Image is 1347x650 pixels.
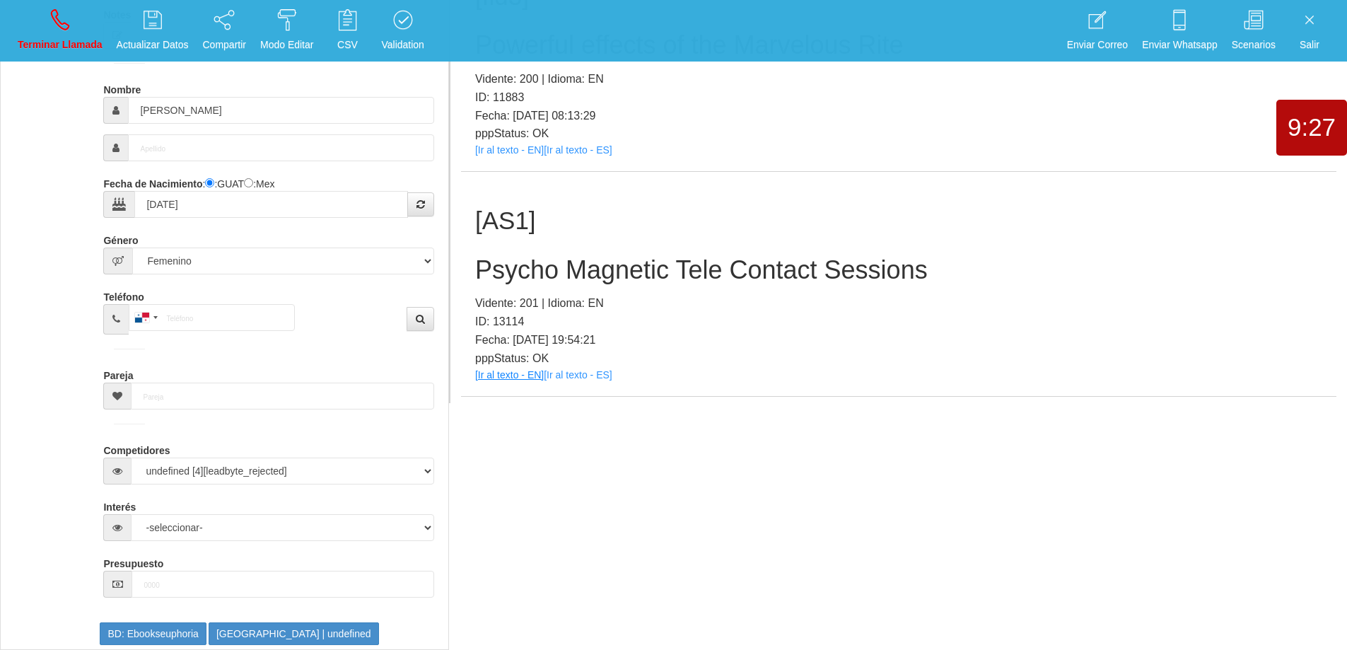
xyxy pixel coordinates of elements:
p: ID: 13114 [475,313,1322,331]
p: Terminar Llamada [18,37,103,53]
a: Scenarios [1227,4,1281,57]
p: Scenarios [1232,37,1276,53]
label: Competidores [103,439,170,458]
label: Fecha de Nacimiento [103,172,202,191]
p: Modo Editar [260,37,313,53]
a: Compartir [198,4,251,57]
p: pppStatus: OK [475,124,1322,143]
label: Presupuesto [103,552,163,571]
h1: [AS1] [475,207,1322,235]
p: Enviar Correo [1067,37,1128,53]
p: Fecha: [DATE] 19:54:21 [475,331,1322,349]
a: Validation [376,4,428,57]
input: Nombre [128,97,433,124]
p: Actualizar Datos [117,37,189,53]
div: : :GUAT :Mex [103,172,433,218]
p: Validation [381,37,424,53]
label: Interés [103,495,136,514]
a: Enviar Correo [1062,4,1133,57]
h2: Psycho Magnetic Tele Contact Sessions [475,256,1322,284]
a: Actualizar Datos [112,4,194,57]
input: Apellido [128,134,433,161]
p: ID: 11883 [475,88,1322,107]
a: Salir [1285,4,1334,57]
a: [Ir al texto - EN] [475,369,544,381]
p: Compartir [203,37,246,53]
a: CSV [322,4,372,57]
a: [Ir al texto - ES] [544,144,612,156]
a: [Ir al texto - EN] [475,144,544,156]
a: Enviar Whatsapp [1137,4,1223,57]
a: Terminar Llamada [13,4,107,57]
div: Panama (Panamá): +507 [129,305,162,330]
label: Pareja [103,364,133,383]
a: Modo Editar [255,4,318,57]
p: Vidente: 200 | Idioma: EN [475,70,1322,88]
input: :Quechi GUAT [205,178,214,187]
h1: 9:27 [1276,114,1347,141]
input: :Yuca-Mex [244,178,253,187]
p: pppStatus: OK [475,349,1322,368]
p: Salir [1290,37,1329,53]
input: Pareja [131,383,433,410]
label: Teléfono [103,285,144,304]
p: Enviar Whatsapp [1142,37,1218,53]
p: CSV [327,37,367,53]
label: Nombre [103,78,141,97]
p: Vidente: 201 | Idioma: EN [475,294,1322,313]
label: Género [103,228,138,248]
input: 0000 [132,571,433,598]
p: Fecha: [DATE] 08:13:29 [475,107,1322,125]
input: Teléfono [129,304,295,331]
a: [Ir al texto - ES] [544,369,612,381]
